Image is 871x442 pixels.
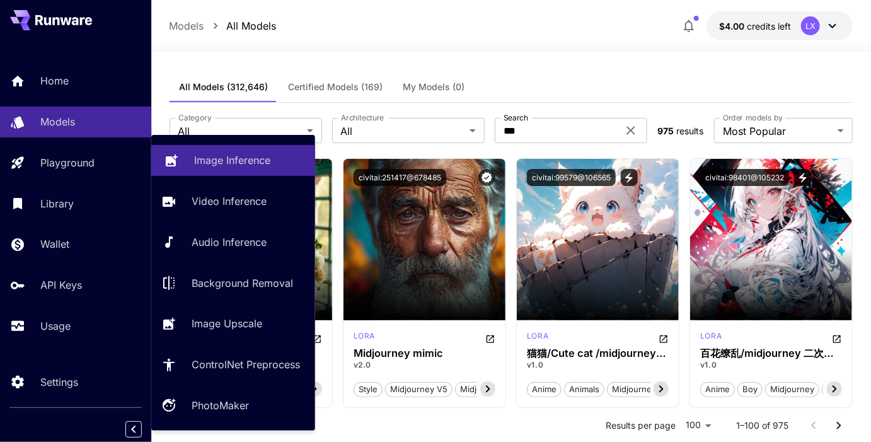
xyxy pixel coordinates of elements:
a: Background Removal [151,267,315,298]
span: midjourney v6 [456,383,522,396]
a: Video Inference [151,186,315,217]
span: $4.00 [719,21,747,32]
a: ControlNet Preprocess [151,349,315,380]
div: $4.0039 [719,20,791,33]
span: credits left [747,21,791,32]
p: lora [354,330,375,342]
p: Wallet [40,236,69,252]
p: v1.0 [527,359,669,371]
span: style [354,383,382,396]
p: Results per page [606,419,676,432]
div: Collapse sidebar [135,418,151,441]
div: LX [801,16,820,35]
span: midjourney [766,383,819,396]
div: SD 1.5 [527,330,548,346]
p: Settings [40,375,78,390]
span: All Models (312,646) [180,81,268,93]
span: boy [738,383,762,396]
p: v2.0 [354,359,495,371]
p: Models [170,18,204,33]
p: Models [40,114,75,129]
span: midjourney v5 [386,383,452,396]
p: Library [40,196,74,211]
div: 猫猫/Cute cat /midjourney style cat Lora [527,347,669,359]
button: Collapse sidebar [125,421,142,438]
p: Home [40,73,69,88]
a: Image Inference [151,145,315,176]
p: lora [700,330,722,342]
span: animals [565,383,604,396]
h3: 猫猫/Cute cat /midjourney style cat [PERSON_NAME] [527,347,669,359]
button: civitai:251417@678485 [354,169,446,186]
button: View trigger words [794,169,811,186]
button: Go to next page [826,413,851,438]
button: Open in CivitAI [312,330,322,346]
label: Architecture [341,112,384,123]
button: Open in CivitAI [832,330,842,346]
span: anime [701,383,734,396]
button: civitai:99579@106565 [527,169,616,186]
span: Most Popular [723,124,833,139]
span: All [178,124,302,139]
p: Playground [40,155,95,170]
a: Audio Inference [151,227,315,258]
span: My Models (0) [403,81,465,93]
div: SDXL 1.0 [354,330,375,346]
a: PhotoMaker [151,390,315,421]
p: 1–100 of 975 [736,419,788,432]
button: Verified working [478,169,495,186]
p: API Keys [40,277,82,293]
p: Usage [40,318,71,334]
button: Open in CivitAI [485,330,495,346]
span: midjourney [608,383,660,396]
label: Order models by [723,112,783,123]
p: Image Inference [194,153,270,168]
button: $4.0039 [707,11,853,40]
p: PhotoMaker [192,398,249,413]
h3: 百花缭乱/midjourney 二次元/midjourney anime style Lora [700,347,842,359]
span: 975 [657,125,674,136]
p: Background Removal [192,276,293,291]
nav: breadcrumb [170,18,277,33]
label: Category [178,112,212,123]
div: 100 [681,416,716,434]
button: civitai:98401@105232 [700,169,789,186]
p: lora [527,330,548,342]
p: v1.0 [700,359,842,371]
p: Image Upscale [192,316,262,331]
span: Certified Models (169) [289,81,383,93]
span: anime [528,383,561,396]
p: Audio Inference [192,235,267,250]
div: SD 1.5 [700,330,722,346]
button: View trigger words [621,169,638,186]
p: Video Inference [192,194,267,209]
a: Image Upscale [151,308,315,339]
span: All [341,124,464,139]
h3: Midjourney mimic [354,347,495,359]
label: Search [504,112,528,123]
span: results [676,125,703,136]
p: ControlNet Preprocess [192,357,300,372]
p: All Models [227,18,277,33]
button: Open in CivitAI [659,330,669,346]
